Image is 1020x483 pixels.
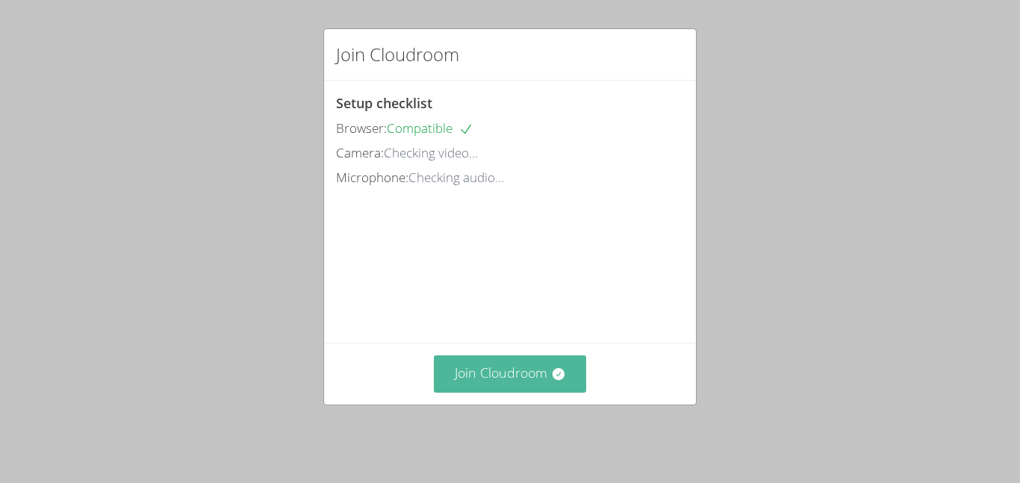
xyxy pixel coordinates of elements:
span: Checking video... [384,144,478,161]
span: Microphone: [336,169,408,186]
span: Browser: [336,119,387,137]
h2: Join Cloudroom [336,41,459,68]
span: Setup checklist [336,94,432,112]
span: Checking audio... [408,169,504,186]
button: Join Cloudroom [434,355,587,392]
span: Camera: [336,144,384,161]
span: Compatible [387,119,473,137]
